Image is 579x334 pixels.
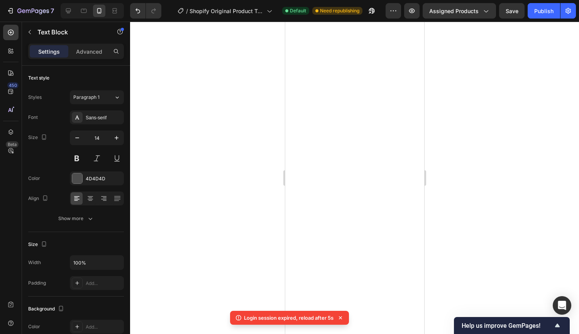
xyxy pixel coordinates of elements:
[28,132,49,143] div: Size
[130,3,161,19] div: Undo/Redo
[186,7,188,15] span: /
[6,141,19,148] div: Beta
[506,8,518,14] span: Save
[38,47,60,56] p: Settings
[28,75,49,81] div: Text style
[528,3,560,19] button: Publish
[28,304,66,314] div: Background
[86,280,122,287] div: Add...
[28,94,42,101] div: Styles
[58,215,94,222] div: Show more
[534,7,554,15] div: Publish
[553,296,571,315] div: Open Intercom Messenger
[28,280,46,287] div: Padding
[499,3,525,19] button: Save
[51,6,54,15] p: 7
[423,3,496,19] button: Assigned Products
[70,90,124,104] button: Paragraph 1
[37,27,103,37] p: Text Block
[76,47,102,56] p: Advanced
[86,324,122,331] div: Add...
[28,193,50,204] div: Align
[28,323,40,330] div: Color
[73,94,100,101] span: Paragraph 1
[28,114,38,121] div: Font
[28,212,124,225] button: Show more
[290,7,306,14] span: Default
[285,22,424,334] iframe: Design area
[462,321,562,330] button: Show survey - Help us improve GemPages!
[86,114,122,121] div: Sans-serif
[28,259,41,266] div: Width
[70,256,124,270] input: Auto
[244,314,334,322] p: Login session expired, reload after 5s
[7,82,19,88] div: 450
[28,239,49,250] div: Size
[462,322,553,329] span: Help us improve GemPages!
[86,175,122,182] div: 4D4D4D
[190,7,264,15] span: Shopify Original Product Template
[3,3,58,19] button: 7
[28,175,40,182] div: Color
[429,7,479,15] span: Assigned Products
[320,7,359,14] span: Need republishing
